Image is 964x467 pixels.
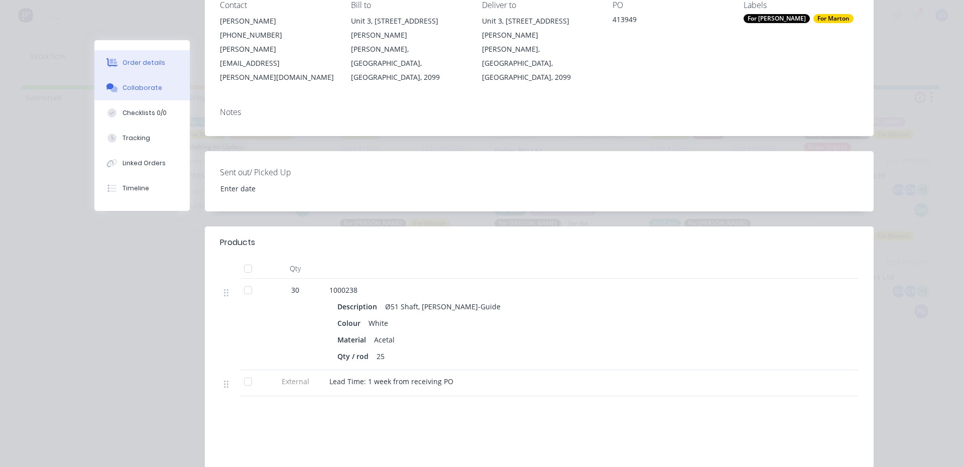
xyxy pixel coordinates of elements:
[94,176,190,201] button: Timeline
[329,285,357,295] span: 1000238
[220,42,335,84] div: [PERSON_NAME][EMAIL_ADDRESS][PERSON_NAME][DOMAIN_NAME]
[337,316,365,330] div: Colour
[220,166,345,178] label: Sent out/ Picked Up
[220,14,335,84] div: [PERSON_NAME][PHONE_NUMBER][PERSON_NAME][EMAIL_ADDRESS][PERSON_NAME][DOMAIN_NAME]
[220,237,255,249] div: Products
[351,14,466,42] div: Unit 3, [STREET_ADDRESS][PERSON_NAME]
[337,299,381,314] div: Description
[220,28,335,42] div: [PHONE_NUMBER]
[94,100,190,126] button: Checklists 0/0
[213,181,338,196] input: Enter date
[482,14,597,42] div: Unit 3, [STREET_ADDRESS][PERSON_NAME]
[613,1,728,10] div: PO
[744,1,859,10] div: Labels
[265,259,325,279] div: Qty
[94,50,190,75] button: Order details
[351,1,466,10] div: Bill to
[94,151,190,176] button: Linked Orders
[94,75,190,100] button: Collaborate
[813,14,854,23] div: For Marton
[370,332,399,347] div: Acetal
[337,332,370,347] div: Material
[123,108,167,118] div: Checklists 0/0
[123,83,162,92] div: Collaborate
[94,126,190,151] button: Tracking
[373,349,389,364] div: 25
[482,14,597,84] div: Unit 3, [STREET_ADDRESS][PERSON_NAME][PERSON_NAME], [GEOGRAPHIC_DATA], [GEOGRAPHIC_DATA], 2099
[365,316,392,330] div: White
[220,107,859,117] div: Notes
[351,42,466,84] div: [PERSON_NAME], [GEOGRAPHIC_DATA], [GEOGRAPHIC_DATA], 2099
[351,14,466,84] div: Unit 3, [STREET_ADDRESS][PERSON_NAME][PERSON_NAME], [GEOGRAPHIC_DATA], [GEOGRAPHIC_DATA], 2099
[220,1,335,10] div: Contact
[269,376,321,387] span: External
[123,159,166,168] div: Linked Orders
[744,14,810,23] div: For [PERSON_NAME]
[123,58,165,67] div: Order details
[123,134,150,143] div: Tracking
[482,42,597,84] div: [PERSON_NAME], [GEOGRAPHIC_DATA], [GEOGRAPHIC_DATA], 2099
[329,377,453,386] span: Lead Time: 1 week from receiving PO
[482,1,597,10] div: Deliver to
[381,299,505,314] div: Ø51 Shaft, [PERSON_NAME]-Guide
[337,349,373,364] div: Qty / rod
[613,14,728,28] div: 413949
[123,184,149,193] div: Timeline
[291,285,299,295] span: 30
[220,14,335,28] div: [PERSON_NAME]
